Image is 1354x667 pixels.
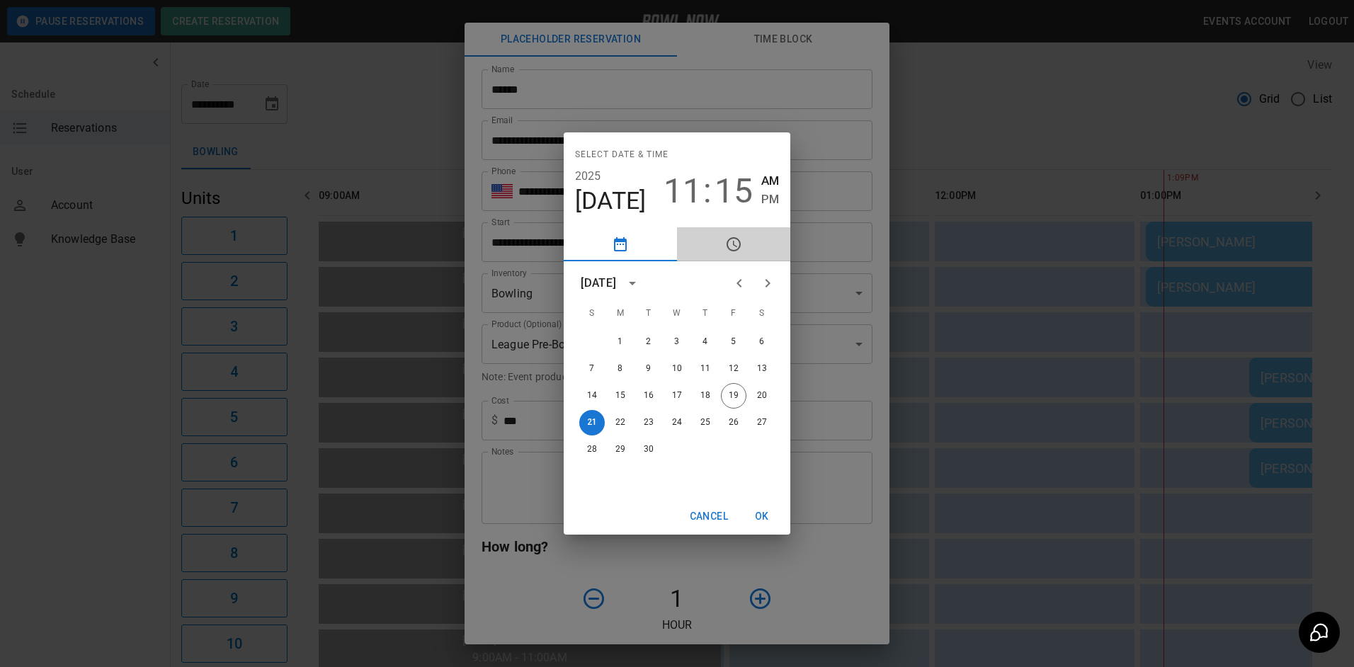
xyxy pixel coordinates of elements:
[693,329,718,355] button: 4
[664,356,690,382] button: 10
[564,227,677,261] button: pick date
[636,356,661,382] button: 9
[721,356,746,382] button: 12
[725,269,753,297] button: Previous month
[575,166,601,186] button: 2025
[721,410,746,435] button: 26
[693,383,718,409] button: 18
[693,300,718,328] span: Thursday
[664,410,690,435] button: 24
[608,410,633,435] button: 22
[581,275,616,292] div: [DATE]
[608,300,633,328] span: Monday
[761,190,779,209] button: PM
[579,437,605,462] button: 28
[620,271,644,295] button: calendar view is open, switch to year view
[677,227,790,261] button: pick time
[636,383,661,409] button: 16
[608,437,633,462] button: 29
[636,410,661,435] button: 23
[715,171,753,211] button: 15
[579,300,605,328] span: Sunday
[749,300,775,328] span: Saturday
[739,503,785,530] button: OK
[749,329,775,355] button: 6
[608,329,633,355] button: 1
[664,171,702,211] button: 11
[721,383,746,409] button: 19
[721,329,746,355] button: 5
[579,356,605,382] button: 7
[575,186,647,216] button: [DATE]
[749,356,775,382] button: 13
[753,269,782,297] button: Next month
[721,300,746,328] span: Friday
[664,383,690,409] button: 17
[693,356,718,382] button: 11
[579,383,605,409] button: 14
[636,300,661,328] span: Tuesday
[608,383,633,409] button: 15
[579,410,605,435] button: 21
[749,410,775,435] button: 27
[636,437,661,462] button: 30
[749,383,775,409] button: 20
[684,503,734,530] button: Cancel
[636,329,661,355] button: 2
[664,300,690,328] span: Wednesday
[608,356,633,382] button: 8
[761,171,779,190] button: AM
[575,144,669,166] span: Select date & time
[703,171,712,211] span: :
[664,329,690,355] button: 3
[693,410,718,435] button: 25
